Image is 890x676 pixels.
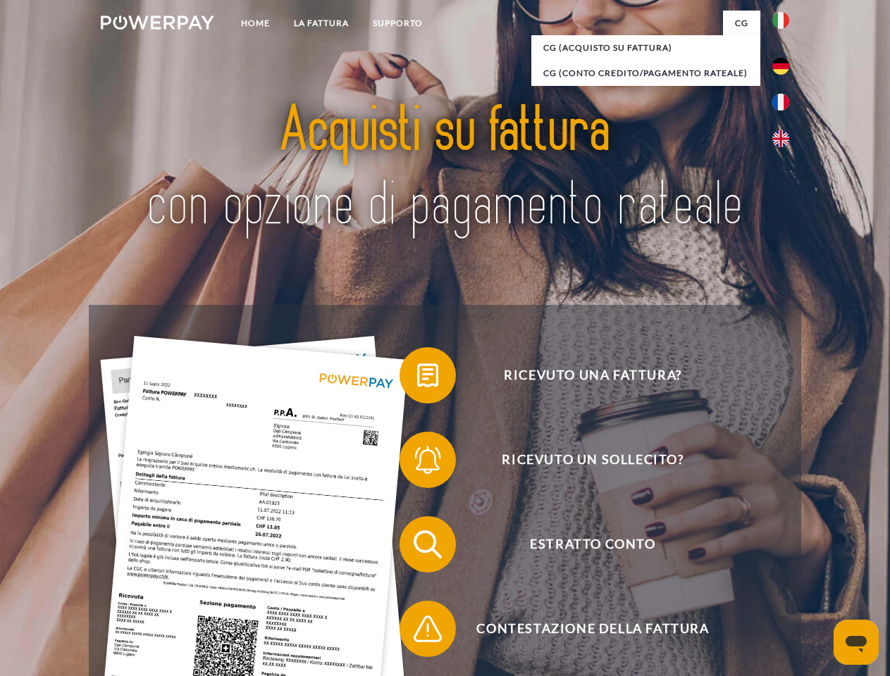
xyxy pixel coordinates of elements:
[420,432,765,488] span: Ricevuto un sollecito?
[229,11,282,36] a: Home
[282,11,361,36] a: LA FATTURA
[420,516,765,572] span: Estratto conto
[420,601,765,657] span: Contestazione della fattura
[410,442,445,477] img: qb_bell.svg
[723,11,760,36] a: CG
[834,620,879,665] iframe: Pulsante per aprire la finestra di messaggistica
[101,15,214,30] img: logo-powerpay-white.svg
[400,432,766,488] button: Ricevuto un sollecito?
[531,61,760,86] a: CG (Conto Credito/Pagamento rateale)
[410,358,445,393] img: qb_bill.svg
[400,516,766,572] button: Estratto conto
[772,58,789,75] img: de
[410,611,445,646] img: qb_warning.svg
[772,94,789,111] img: fr
[772,130,789,147] img: en
[400,347,766,403] button: Ricevuto una fattura?
[531,35,760,61] a: CG (Acquisto su fattura)
[400,601,766,657] button: Contestazione della fattura
[420,347,765,403] span: Ricevuto una fattura?
[361,11,435,36] a: Supporto
[135,68,755,270] img: title-powerpay_it.svg
[410,527,445,562] img: qb_search.svg
[772,12,789,29] img: it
